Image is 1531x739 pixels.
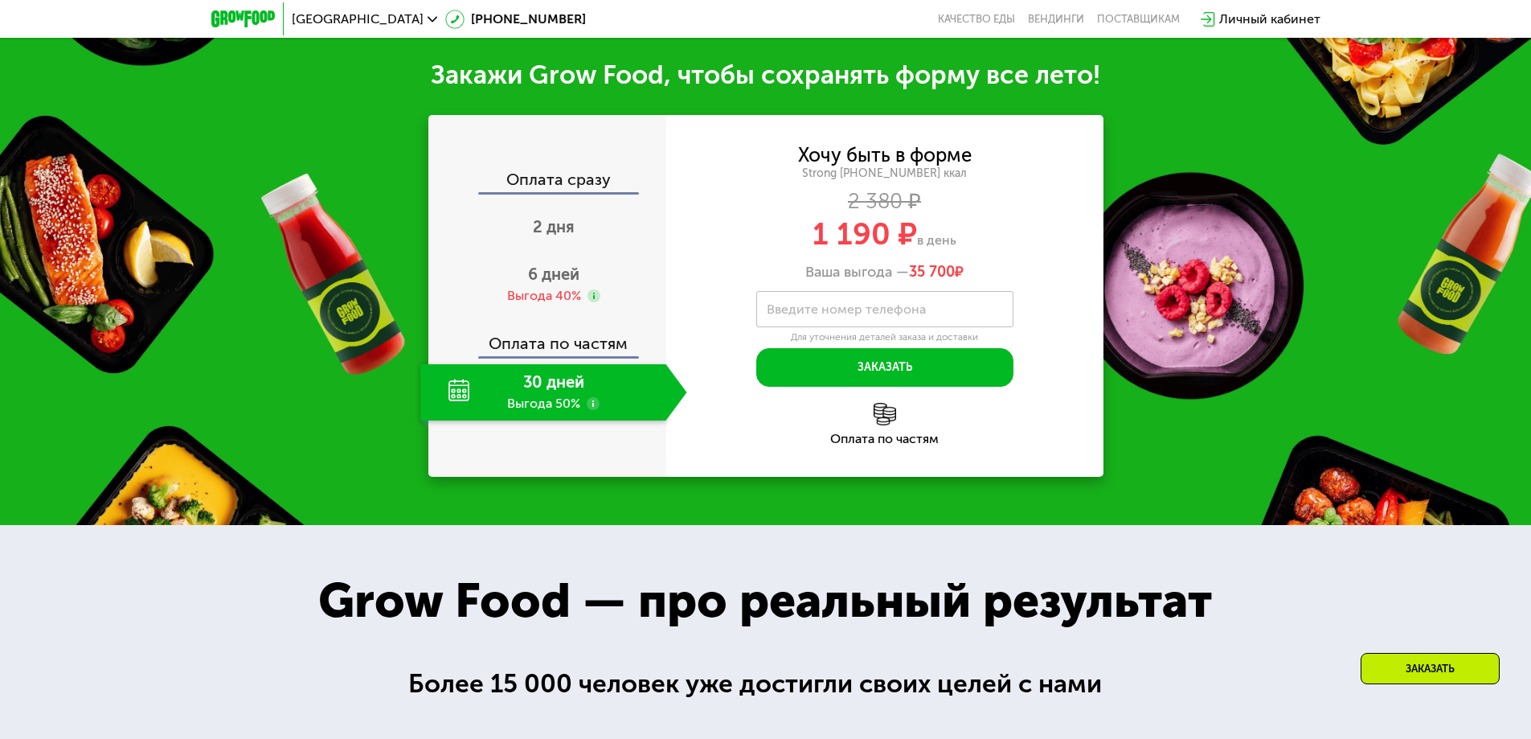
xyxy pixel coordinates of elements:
[909,263,955,281] span: 35 700
[1361,653,1500,684] div: Заказать
[1219,10,1320,29] div: Личный кабинет
[756,348,1013,387] button: Заказать
[767,305,926,314] label: Введите номер телефона
[507,287,581,305] div: Выгода 40%
[938,13,1015,26] a: Качество еды
[756,331,1013,344] div: Для уточнения деталей заказа и доставки
[445,10,586,29] a: [PHONE_NUMBER]
[533,217,575,236] span: 2 дня
[798,146,972,164] div: Хочу быть в форме
[666,264,1103,281] div: Ваша выгода —
[1097,13,1180,26] div: поставщикам
[283,565,1247,637] div: Grow Food — про реальный результат
[430,171,666,192] div: Оплата сразу
[813,216,917,252] span: 1 190 ₽
[917,232,956,248] span: в день
[430,319,666,356] div: Оплата по частям
[408,664,1123,704] div: Более 15 000 человек уже достигли своих целей с нами
[666,193,1103,211] div: 2 380 ₽
[874,403,896,425] img: l6xcnZfty9opOoJh.png
[1028,13,1084,26] a: Вендинги
[666,166,1103,181] div: Strong [PHONE_NUMBER] ккал
[292,13,424,26] span: [GEOGRAPHIC_DATA]
[666,433,1103,445] div: Оплата по частям
[528,265,579,284] span: 6 дней
[909,264,964,281] span: ₽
